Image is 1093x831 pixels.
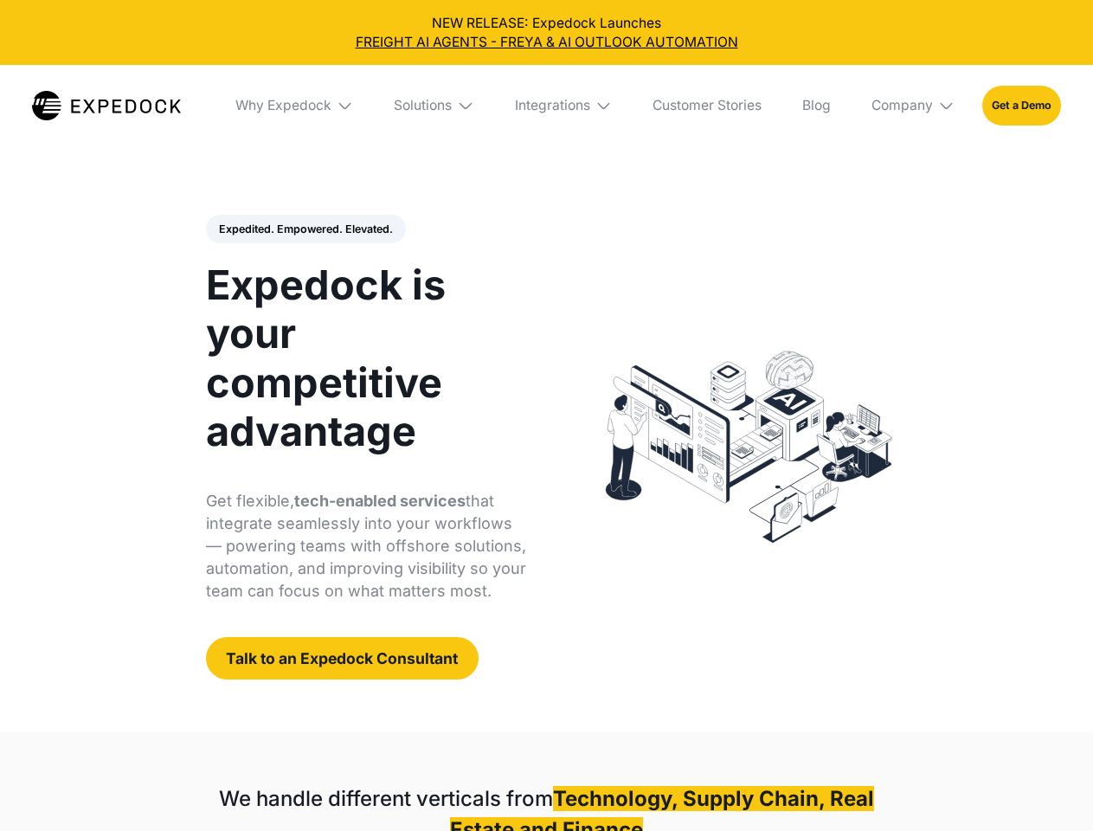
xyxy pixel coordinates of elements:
a: Customer Stories [639,65,775,146]
a: Talk to an Expedock Consultant [206,637,479,680]
strong: tech-enabled services [294,492,466,510]
div: Company [871,97,933,114]
div: Solutions [394,97,452,114]
a: FREIGHT AI AGENTS - FREYA & AI OUTLOOK AUTOMATION [14,33,1080,52]
div: Integrations [501,65,626,146]
a: Get a Demo [982,86,1061,125]
h1: Expedock is your competitive advantage [206,261,527,455]
iframe: Chat Widget [1006,748,1093,831]
div: Integrations [515,97,590,114]
div: Company [858,65,968,146]
div: Why Expedock [222,65,367,146]
div: Why Expedock [235,97,331,114]
div: NEW RELEASE: Expedock Launches [14,14,1080,52]
div: Solutions [381,65,488,146]
a: Blog [788,65,844,146]
p: Get flexible, that integrate seamlessly into your workflows — powering teams with offshore soluti... [206,490,527,602]
strong: We handle different verticals from [219,786,553,811]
